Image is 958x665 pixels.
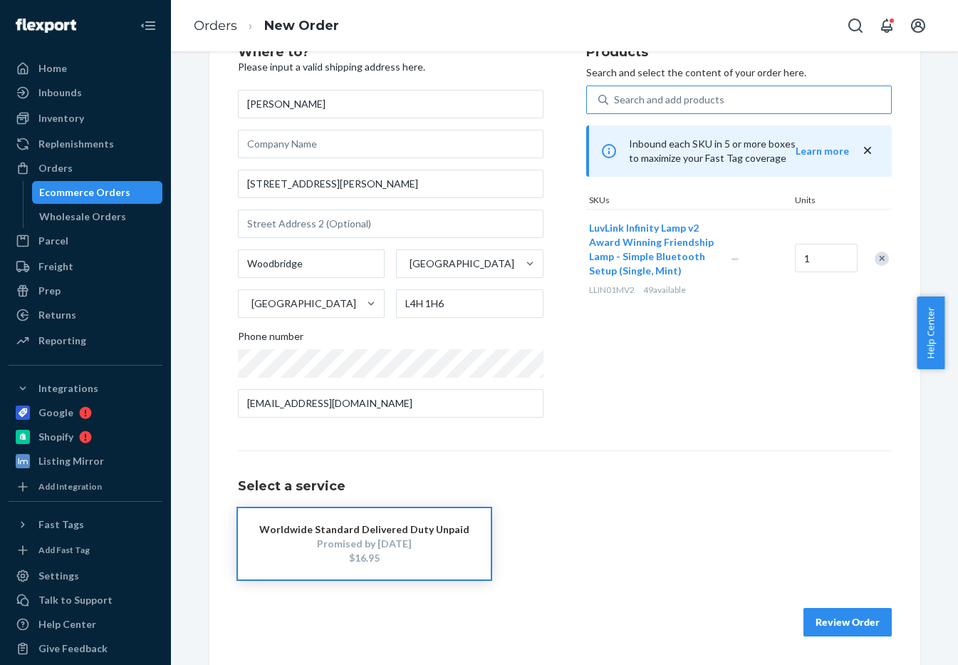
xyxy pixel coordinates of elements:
[259,522,469,537] div: Worldwide Standard Delivered Duty Unpaid
[38,517,84,532] div: Fast Tags
[586,46,892,60] h2: Products
[38,406,73,420] div: Google
[396,289,543,318] input: ZIP Code
[9,478,162,495] a: Add Integration
[9,401,162,424] a: Google
[917,297,944,369] button: Help Center
[38,569,79,583] div: Settings
[38,381,98,396] div: Integrations
[9,589,162,612] a: Talk to Support
[589,222,714,277] span: LuvLink Infinity Lamp v2 Award Winning Friendship Lamp - Simple Bluetooth Setup (Single, Mint)
[796,144,849,158] button: Learn more
[9,329,162,352] a: Reporting
[9,637,162,660] button: Give Feedback
[194,18,237,33] a: Orders
[38,454,104,468] div: Listing Mirror
[32,205,163,228] a: Wholesale Orders
[731,252,739,264] span: —
[38,284,61,298] div: Prep
[134,11,162,40] button: Close Navigation
[38,111,84,125] div: Inventory
[9,304,162,326] a: Returns
[38,430,73,444] div: Shopify
[182,5,350,47] ol: breadcrumbs
[9,279,162,302] a: Prep
[238,170,543,198] input: Street Address
[9,542,162,559] a: Add Fast Tag
[238,90,543,118] input: First & Last Name
[410,257,514,271] div: [GEOGRAPHIC_DATA]
[238,249,385,278] input: City
[238,46,543,60] h2: Where to?
[238,60,543,74] p: Please input a valid shipping address here.
[238,389,543,418] input: Email (Only Required for International)
[9,450,162,473] a: Listing Mirror
[251,297,356,311] div: [GEOGRAPHIC_DATA]
[803,608,892,636] button: Review Order
[841,11,870,40] button: Open Search Box
[38,61,67,76] div: Home
[9,230,162,252] a: Parcel
[38,641,108,656] div: Give Feedback
[860,143,875,158] button: close
[39,185,130,200] div: Ecommerce Orders
[238,329,303,349] span: Phone number
[264,18,339,33] a: New Order
[38,161,73,175] div: Orders
[408,257,410,271] input: [GEOGRAPHIC_DATA]
[238,480,892,494] h1: Select a service
[586,194,792,209] div: SKUs
[792,194,856,209] div: Units
[38,480,102,493] div: Add Integration
[238,210,543,238] input: Street Address 2 (Optional)
[38,259,73,274] div: Freight
[9,107,162,130] a: Inventory
[589,221,714,278] button: LuvLink Infinity Lamp v2 Award Winning Friendship Lamp - Simple Bluetooth Setup (Single, Mint)
[38,593,113,607] div: Talk to Support
[9,133,162,155] a: Replenishments
[259,537,469,551] div: Promised by [DATE]
[38,234,68,248] div: Parcel
[9,513,162,536] button: Fast Tags
[9,57,162,80] a: Home
[9,377,162,400] button: Integrations
[16,19,76,33] img: Flexport logo
[250,297,251,311] input: [GEOGRAPHIC_DATA]
[32,181,163,204] a: Ecommerce Orders
[643,284,686,295] span: 49 available
[9,426,162,448] a: Shopify
[9,565,162,587] a: Settings
[38,308,76,322] div: Returns
[589,284,635,295] span: LLIN01MV2
[38,137,114,151] div: Replenishments
[586,125,892,177] div: Inbound each SKU in 5 or more boxes to maximize your Fast Tag coverage
[9,157,162,180] a: Orders
[38,86,82,100] div: Inbounds
[38,544,90,556] div: Add Fast Tag
[238,130,543,158] input: Company Name
[38,334,86,348] div: Reporting
[875,252,889,266] div: Remove Item
[9,613,162,636] a: Help Center
[614,93,724,107] div: Search and add products
[38,617,96,632] div: Help Center
[9,255,162,278] a: Freight
[873,11,901,40] button: Open notifications
[238,508,491,579] button: Worldwide Standard Delivered Duty UnpaidPromised by [DATE]$16.95
[259,551,469,565] div: $16.95
[586,66,892,80] p: Search and select the content of your order here.
[9,81,162,104] a: Inbounds
[795,244,858,272] input: Quantity
[39,210,126,224] div: Wholesale Orders
[904,11,932,40] button: Open account menu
